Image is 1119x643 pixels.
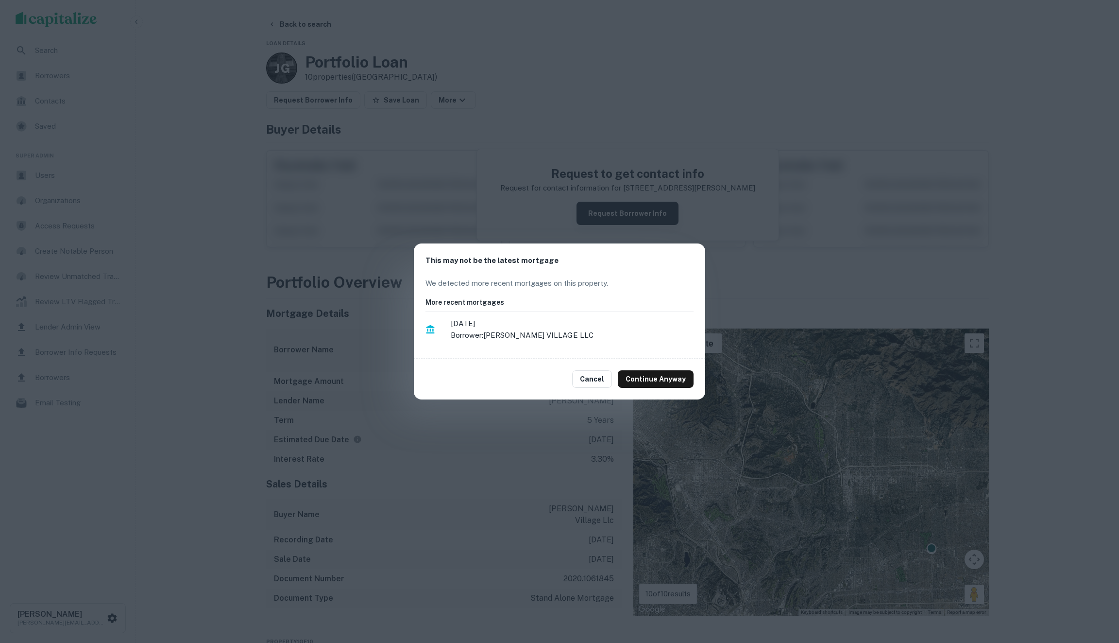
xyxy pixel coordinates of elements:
span: [DATE] [451,318,694,330]
iframe: Chat Widget [1070,565,1119,612]
button: Continue Anyway [618,370,694,388]
button: Cancel [572,370,612,388]
p: We detected more recent mortgages on this property. [425,278,694,289]
p: Borrower: [PERSON_NAME] VILLAGE LLC [451,330,694,341]
h6: More recent mortgages [425,297,694,308]
h2: This may not be the latest mortgage [414,243,705,278]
